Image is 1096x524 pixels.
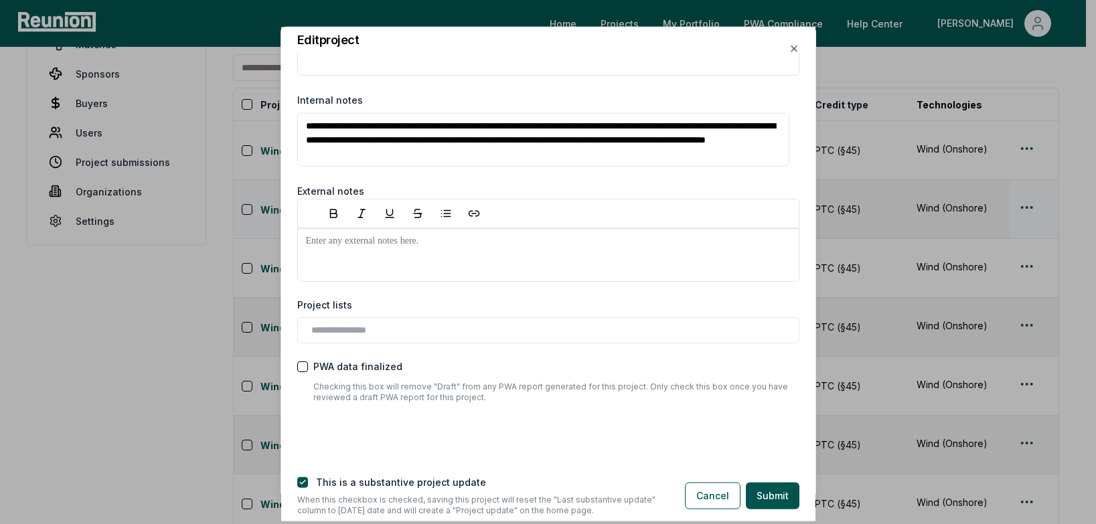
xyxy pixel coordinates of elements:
label: This is a substantive project update [316,476,486,488]
label: Project lists [297,298,352,312]
label: Internal notes [297,94,363,106]
label: External notes [297,185,364,197]
h2: Edit project [297,34,360,46]
p: When this checkbox is checked, saving this project will reset the "Last substantive update" colum... [297,495,663,516]
button: Cancel [685,483,740,509]
p: Checking this box will remove "Draft" from any PWA report generated for this project. Only check ... [313,381,799,403]
button: Submit [746,483,799,509]
label: PWA data finalized [313,359,402,373]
